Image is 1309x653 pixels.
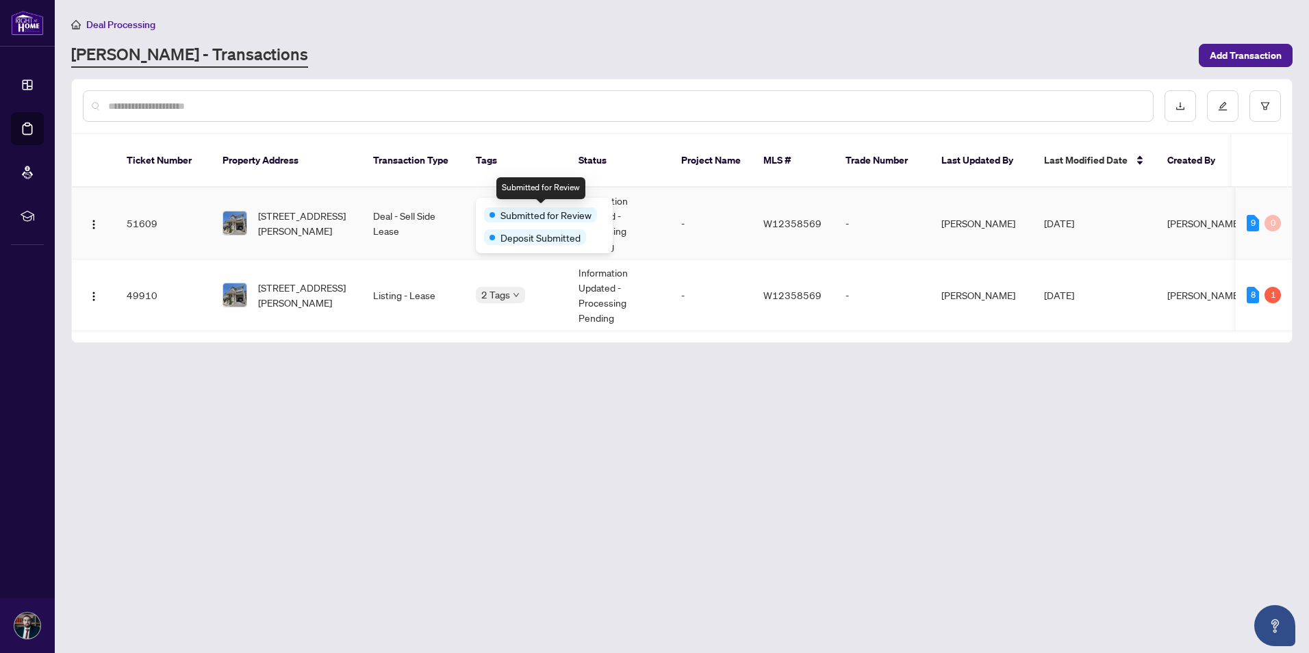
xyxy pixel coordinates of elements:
[14,613,40,639] img: Profile Icon
[1044,217,1074,229] span: [DATE]
[1254,605,1295,646] button: Open asap
[481,287,510,303] span: 2 Tags
[1249,90,1281,122] button: filter
[1175,101,1185,111] span: download
[1264,287,1281,303] div: 1
[116,259,212,331] td: 49910
[212,134,362,188] th: Property Address
[670,188,752,259] td: -
[513,292,520,298] span: down
[1247,287,1259,303] div: 8
[465,134,568,188] th: Tags
[116,134,212,188] th: Ticket Number
[1218,101,1228,111] span: edit
[500,230,581,245] span: Deposit Submitted
[1260,101,1270,111] span: filter
[1044,153,1128,168] span: Last Modified Date
[223,212,246,235] img: thumbnail-img
[258,280,351,310] span: [STREET_ADDRESS][PERSON_NAME]
[88,219,99,230] img: Logo
[11,10,44,36] img: logo
[223,283,246,307] img: thumbnail-img
[362,134,465,188] th: Transaction Type
[1247,215,1259,231] div: 9
[1156,134,1238,188] th: Created By
[1167,217,1241,229] span: [PERSON_NAME]
[71,43,308,68] a: [PERSON_NAME] - Transactions
[71,20,81,29] span: home
[1199,44,1293,67] button: Add Transaction
[670,134,752,188] th: Project Name
[1167,289,1241,301] span: [PERSON_NAME]
[362,188,465,259] td: Deal - Sell Side Lease
[930,134,1033,188] th: Last Updated By
[83,212,105,234] button: Logo
[1264,215,1281,231] div: 0
[752,134,835,188] th: MLS #
[763,217,822,229] span: W12358569
[930,188,1033,259] td: [PERSON_NAME]
[500,207,592,222] span: Submitted for Review
[568,259,670,331] td: Information Updated - Processing Pending
[670,259,752,331] td: -
[930,259,1033,331] td: [PERSON_NAME]
[568,134,670,188] th: Status
[116,188,212,259] td: 51609
[835,188,930,259] td: -
[86,18,155,31] span: Deal Processing
[1044,289,1074,301] span: [DATE]
[83,284,105,306] button: Logo
[1210,44,1282,66] span: Add Transaction
[1033,134,1156,188] th: Last Modified Date
[362,259,465,331] td: Listing - Lease
[496,177,585,199] div: Submitted for Review
[88,291,99,302] img: Logo
[835,134,930,188] th: Trade Number
[1165,90,1196,122] button: download
[835,259,930,331] td: -
[763,289,822,301] span: W12358569
[568,188,670,259] td: Information Updated - Processing Pending
[258,208,351,238] span: [STREET_ADDRESS][PERSON_NAME]
[1207,90,1238,122] button: edit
